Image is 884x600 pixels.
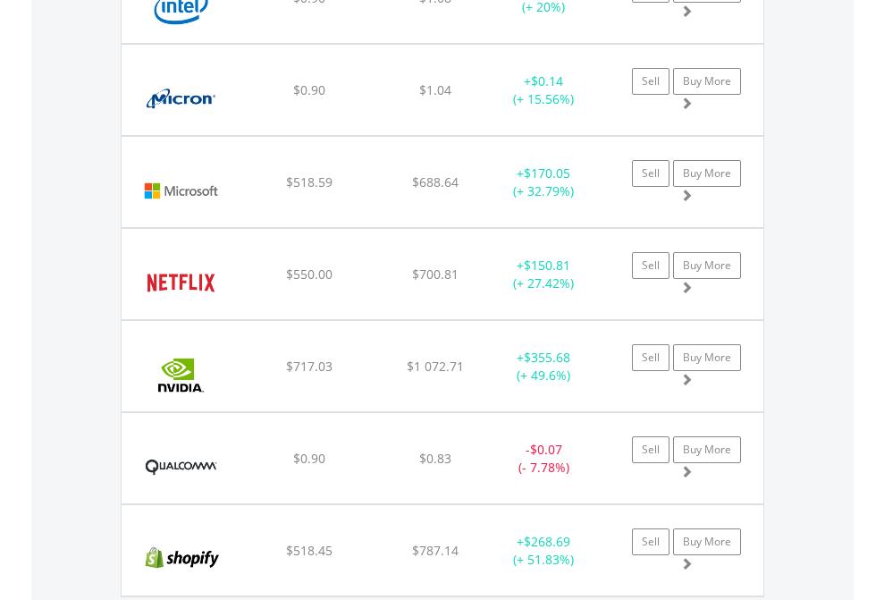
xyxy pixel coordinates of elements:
[419,81,451,98] span: $1.04
[130,528,232,591] img: EQU.US.SHOP.png
[130,159,232,223] img: EQU.US.MSFT.png
[632,252,669,279] a: Sell
[673,344,741,371] a: Buy More
[286,266,333,283] span: $550.00
[130,67,232,131] img: EQU.US.MU.png
[488,349,600,385] div: + (+ 49.6%)
[524,533,570,550] span: $268.69
[412,542,459,559] span: $787.14
[632,528,669,555] a: Sell
[419,450,451,467] span: $0.83
[530,441,562,458] span: $0.07
[412,266,459,283] span: $700.81
[531,72,563,89] span: $0.14
[524,257,570,274] span: $150.81
[488,165,600,200] div: + (+ 32.79%)
[286,358,333,375] span: $717.03
[673,68,741,95] a: Buy More
[673,528,741,555] a: Buy More
[488,533,600,569] div: + (+ 51.83%)
[293,81,325,98] span: $0.90
[286,173,333,190] span: $518.59
[524,349,570,366] span: $355.68
[632,344,669,371] a: Sell
[488,72,600,108] div: + (+ 15.56%)
[632,160,669,187] a: Sell
[488,257,600,292] div: + (+ 27.42%)
[524,165,570,182] span: $170.05
[673,252,741,279] a: Buy More
[412,173,459,190] span: $688.64
[673,160,741,187] a: Buy More
[632,436,669,463] a: Sell
[130,251,232,315] img: EQU.US.NFLX.png
[488,441,600,477] div: - (- 7.78%)
[407,358,464,375] span: $1 072.71
[293,450,325,467] span: $0.90
[286,542,333,559] span: $518.45
[632,68,669,95] a: Sell
[130,343,232,407] img: EQU.US.NVDA.png
[130,435,232,499] img: EQU.US.QCOM.png
[673,436,741,463] a: Buy More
